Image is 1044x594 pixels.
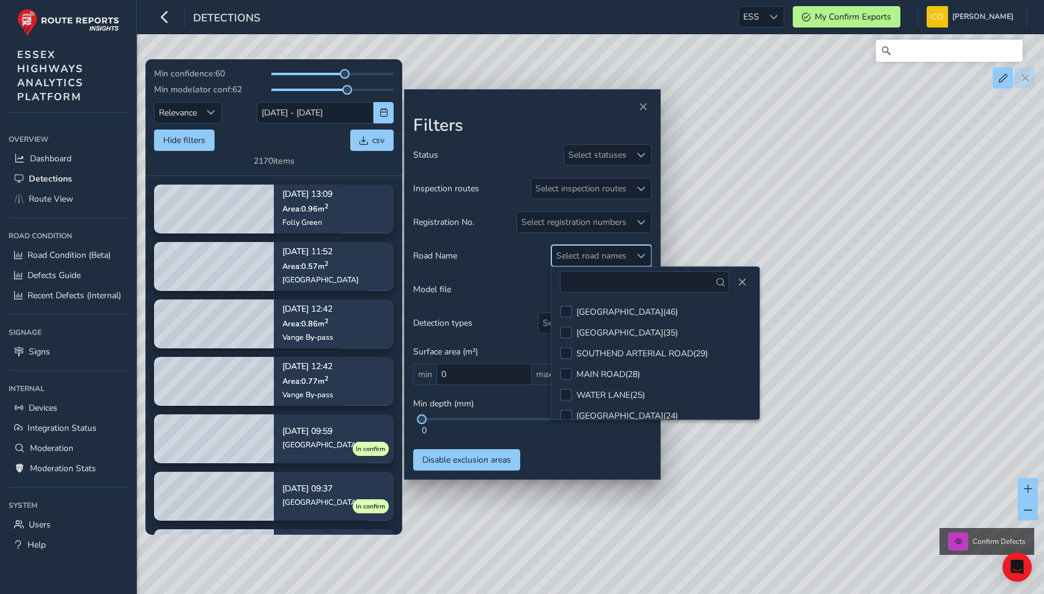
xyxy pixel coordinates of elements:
span: Dashboard [30,153,72,164]
span: Users [29,519,51,530]
a: Signs [9,342,128,362]
span: Area: 0.86 m [282,318,328,329]
a: Defects Guide [9,265,128,285]
sup: 2 [325,317,328,326]
p: [DATE] 13:09 [282,191,333,199]
span: Moderation [30,442,73,454]
button: Close [733,274,751,291]
span: Confirm Defects [972,537,1026,546]
span: Detections [193,10,260,28]
div: Internal [9,380,128,398]
span: Min modelator conf: [154,84,232,95]
div: Folly Green [282,218,333,227]
a: Road Condition (Beta) [9,245,128,265]
span: Road Name [413,250,457,262]
span: Registration No. [413,216,474,228]
sup: 2 [325,374,328,383]
div: 0 [422,425,643,436]
a: Users [9,515,128,535]
div: Open Intercom Messenger [1002,552,1032,582]
div: System [9,496,128,515]
div: Select registration numbers [517,212,631,232]
span: My Confirm Exports [815,11,891,23]
a: Devices [9,398,128,418]
span: Integration Status [28,422,97,434]
span: ESSEX HIGHWAYS ANALYTICS PLATFORM [17,48,84,104]
a: Route View [9,189,128,209]
div: [GEOGRAPHIC_DATA] [282,440,359,450]
span: 62 [232,84,242,95]
div: Overview [9,130,128,148]
div: Select detection types [539,313,631,333]
a: Help [9,535,128,555]
span: Defects Guide [28,269,81,281]
span: min [413,364,436,385]
span: Recent Defects (Internal) [28,290,121,301]
div: WATER LANE ( 25 ) [576,389,645,401]
button: Close [634,98,652,116]
div: [GEOGRAPHIC_DATA] ( 46 ) [576,306,678,318]
div: 2170 items [254,155,295,167]
span: Moderation Stats [30,463,96,474]
p: [DATE] 11:52 [282,248,359,257]
span: Detection types [413,317,472,329]
div: Vange By-pass [282,332,333,342]
a: Recent Defects (Internal) [9,285,128,306]
button: [PERSON_NAME] [927,6,1018,28]
span: Status [413,149,438,161]
a: Detections [9,169,128,189]
span: Relevance [155,103,201,123]
input: 0 [436,364,532,385]
img: rr logo [17,9,119,36]
span: Area: 0.57 m [282,261,328,271]
p: [DATE] 12:42 [282,363,333,372]
div: Select statuses [564,145,631,165]
img: diamond-layout [927,6,948,28]
span: Area: 0.77 m [282,376,328,386]
div: [GEOGRAPHIC_DATA] [282,497,359,507]
div: Signage [9,323,128,342]
button: My Confirm Exports [793,6,900,28]
a: Moderation [9,438,128,458]
div: [GEOGRAPHIC_DATA] [282,275,359,285]
span: Inspection routes [413,183,479,194]
a: Dashboard [9,148,128,169]
span: Area: 0.96 m [282,204,328,214]
span: [PERSON_NAME] [952,6,1013,28]
span: ESS [739,7,763,27]
span: Route View [29,193,73,205]
div: Select road names [552,246,631,266]
div: MAIN ROAD ( 28 ) [576,369,640,380]
span: Min depth (mm) [413,398,474,409]
span: Detections [29,173,72,185]
div: [GEOGRAPHIC_DATA] ( 35 ) [576,327,678,339]
span: 60 [215,68,225,79]
span: max [532,364,556,385]
a: Moderation Stats [9,458,128,479]
div: Road Condition [9,227,128,245]
span: Surface area (m²) [413,346,478,358]
sup: 2 [325,259,328,268]
button: csv [350,130,394,151]
span: Road Condition (Beta) [28,249,111,261]
span: csv [372,134,384,146]
span: Model file [413,284,451,295]
span: Help [28,539,46,551]
div: Select inspection routes [531,178,631,199]
span: In confirm [356,502,385,512]
span: Devices [29,402,57,414]
span: In confirm [356,444,385,454]
span: Min confidence: [154,68,215,79]
div: [GEOGRAPHIC_DATA] ( 24 ) [576,410,678,422]
p: [DATE] 09:37 [282,485,359,493]
div: SOUTHEND ARTERIAL ROAD ( 29 ) [576,348,708,359]
h2: Filters [413,116,652,136]
p: [DATE] 09:59 [282,427,359,436]
sup: 2 [325,202,328,211]
button: Disable exclusion areas [413,449,520,471]
span: Signs [29,346,50,358]
input: Search [876,40,1023,62]
a: Integration Status [9,418,128,438]
div: Sort by Date [201,103,221,123]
